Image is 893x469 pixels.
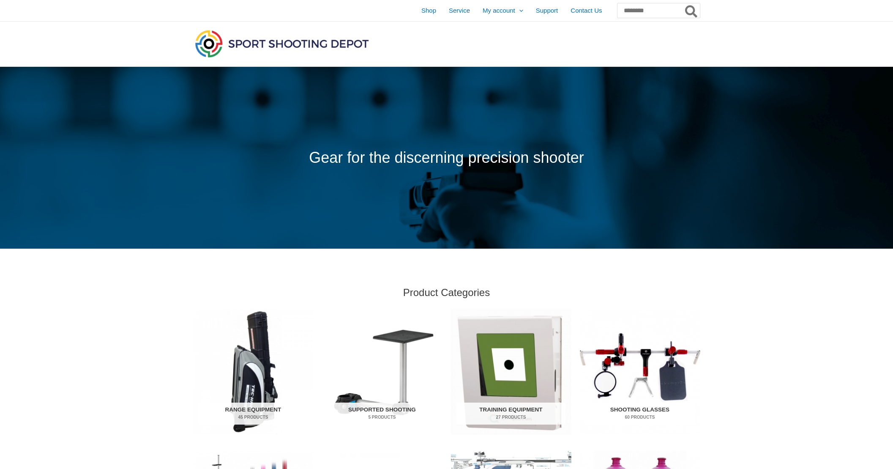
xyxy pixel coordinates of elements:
[580,309,700,435] img: Shooting Glasses
[322,309,442,435] img: Supported Shooting
[193,309,314,435] a: Visit product category Range Equipment
[683,3,700,18] button: Search
[193,286,700,299] h2: Product Categories
[451,309,571,435] img: Training Equipment
[585,403,694,425] h2: Shooting Glasses
[451,309,571,435] a: Visit product category Training Equipment
[328,403,437,425] h2: Supported Shooting
[322,309,442,435] a: Visit product category Supported Shooting
[585,414,694,420] mark: 60 Products
[328,414,437,420] mark: 5 Products
[199,403,308,425] h2: Range Equipment
[456,414,565,420] mark: 27 Products
[193,28,371,59] img: Sport Shooting Depot
[580,309,700,435] a: Visit product category Shooting Glasses
[199,414,308,420] mark: 45 Products
[456,403,565,425] h2: Training Equipment
[193,309,314,435] img: Range Equipment
[193,144,700,172] p: Gear for the discerning precision shooter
